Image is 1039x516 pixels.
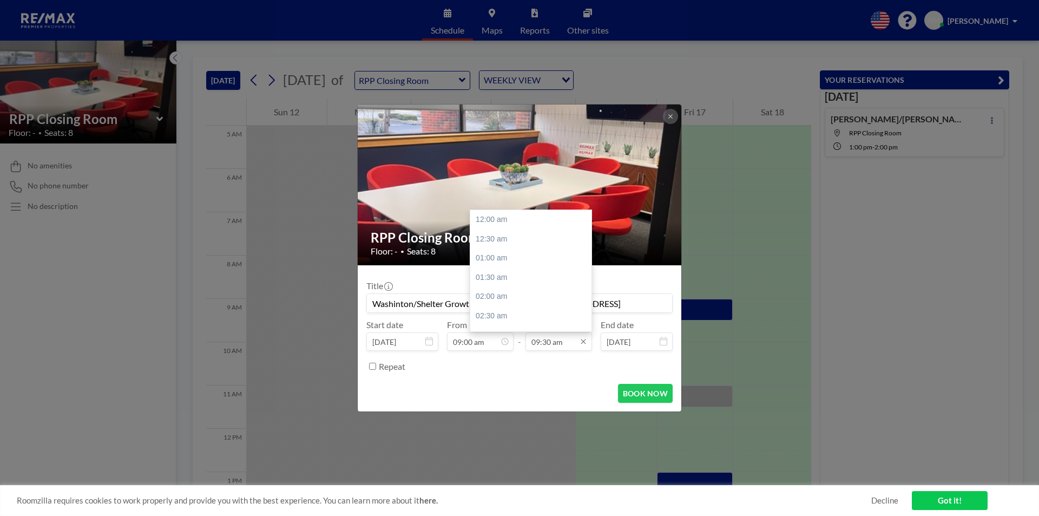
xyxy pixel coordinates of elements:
span: Seats: 8 [407,246,436,257]
a: Decline [871,495,898,506]
label: End date [601,319,634,330]
label: From [447,319,467,330]
span: Floor: - [371,246,398,257]
div: 12:30 am [470,230,597,249]
a: here. [419,495,438,505]
button: BOOK NOW [618,384,673,403]
div: 02:30 am [470,306,597,326]
label: Start date [366,319,403,330]
span: - [518,323,521,347]
label: Repeat [379,361,405,372]
a: Got it! [912,491,988,510]
span: • [400,247,404,256]
div: 03:00 am [470,326,597,345]
div: 01:30 am [470,268,597,288]
input: Angel's reservation [367,294,672,312]
span: Roomzilla requires cookies to work properly and provide you with the best experience. You can lea... [17,495,871,506]
div: 01:00 am [470,249,597,268]
div: 02:00 am [470,287,597,306]
h2: RPP Closing Room [371,230,669,246]
label: Title [366,280,392,291]
div: 12:00 am [470,210,597,230]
